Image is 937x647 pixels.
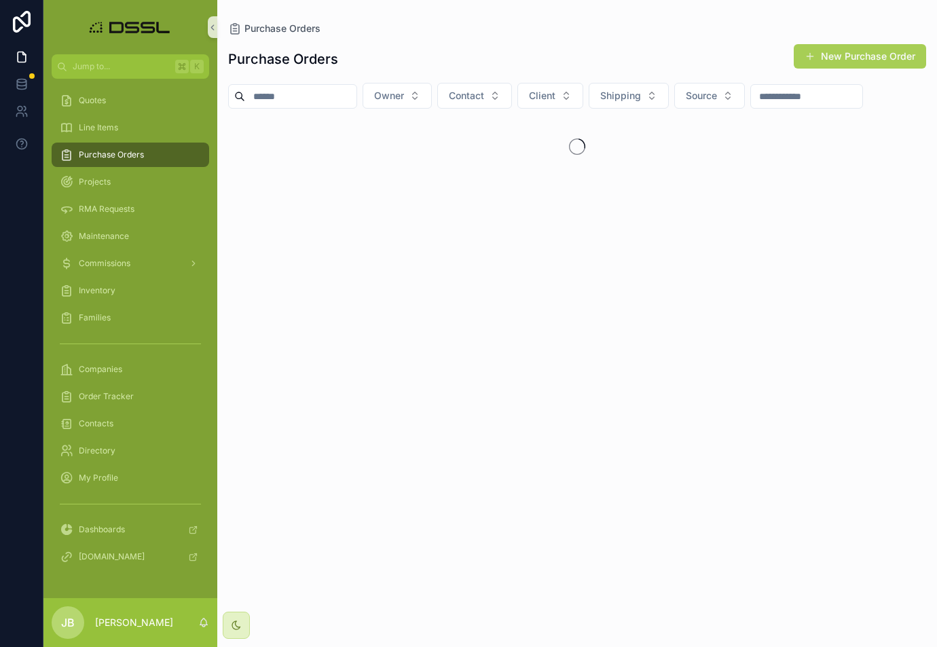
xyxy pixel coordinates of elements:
span: Inventory [79,285,115,296]
span: Families [79,312,111,323]
a: Contacts [52,411,209,436]
a: Line Items [52,115,209,140]
a: Purchase Orders [228,22,320,35]
span: [DOMAIN_NAME] [79,551,145,562]
a: Commissions [52,251,209,276]
a: Companies [52,357,209,382]
span: JB [61,614,75,631]
span: Owner [374,89,404,103]
span: Companies [79,364,122,375]
span: My Profile [79,473,118,483]
span: Shipping [600,89,641,103]
span: Purchase Orders [79,149,144,160]
span: Commissions [79,258,130,269]
span: Client [529,89,555,103]
span: RMA Requests [79,204,134,215]
a: Order Tracker [52,384,209,409]
span: Order Tracker [79,391,134,402]
span: Contact [449,89,484,103]
a: Maintenance [52,224,209,248]
a: Dashboards [52,517,209,542]
button: Jump to...K [52,54,209,79]
button: Select Button [589,83,669,109]
button: Select Button [517,83,583,109]
span: Line Items [79,122,118,133]
a: Inventory [52,278,209,303]
button: Select Button [437,83,512,109]
a: Families [52,306,209,330]
a: RMA Requests [52,197,209,221]
span: Purchase Orders [244,22,320,35]
span: Quotes [79,95,106,106]
div: scrollable content [43,79,217,587]
span: K [191,61,202,72]
img: App logo [86,16,176,38]
button: New Purchase Order [794,44,926,69]
h1: Purchase Orders [228,50,338,69]
a: Purchase Orders [52,143,209,167]
button: Select Button [363,83,432,109]
span: Dashboards [79,524,125,535]
span: Directory [79,445,115,456]
a: My Profile [52,466,209,490]
span: Jump to... [73,61,170,72]
span: Projects [79,177,111,187]
a: Directory [52,439,209,463]
span: Maintenance [79,231,129,242]
a: [DOMAIN_NAME] [52,544,209,569]
button: Select Button [674,83,745,109]
a: Projects [52,170,209,194]
a: Quotes [52,88,209,113]
p: [PERSON_NAME] [95,616,173,629]
span: Contacts [79,418,113,429]
span: Source [686,89,717,103]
